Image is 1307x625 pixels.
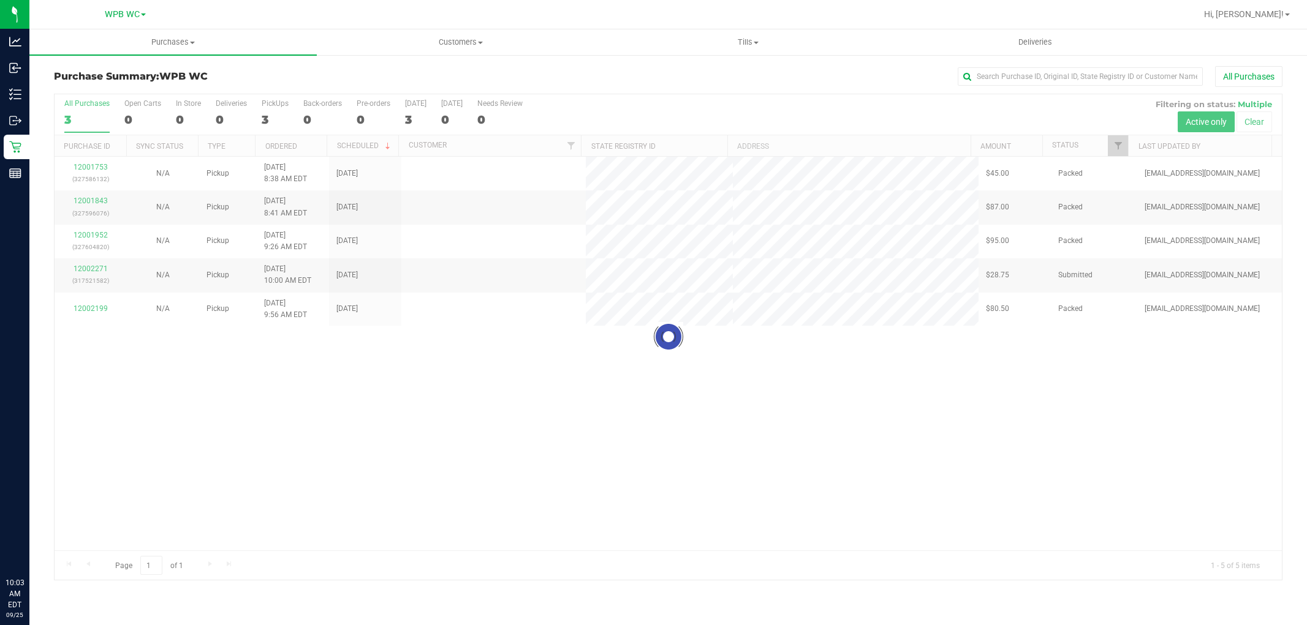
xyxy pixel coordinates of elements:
a: Deliveries [892,29,1179,55]
a: Purchases [29,29,317,55]
inline-svg: Inventory [9,88,21,100]
p: 10:03 AM EDT [6,577,24,610]
span: Hi, [PERSON_NAME]! [1204,9,1284,19]
inline-svg: Outbound [9,114,21,127]
p: 09/25 [6,610,24,619]
inline-svg: Inbound [9,62,21,74]
span: Deliveries [1002,37,1069,48]
span: Tills [605,37,891,48]
iframe: Resource center [12,527,49,564]
span: WPB WC [159,70,208,82]
span: Purchases [29,37,317,48]
inline-svg: Reports [9,167,21,179]
inline-svg: Analytics [9,36,21,48]
a: Customers [317,29,604,55]
h3: Purchase Summary: [54,71,463,82]
span: WPB WC [105,9,140,20]
button: All Purchases [1215,66,1282,87]
input: Search Purchase ID, Original ID, State Registry ID or Customer Name... [958,67,1203,86]
inline-svg: Retail [9,141,21,153]
span: Customers [317,37,604,48]
a: Tills [604,29,892,55]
